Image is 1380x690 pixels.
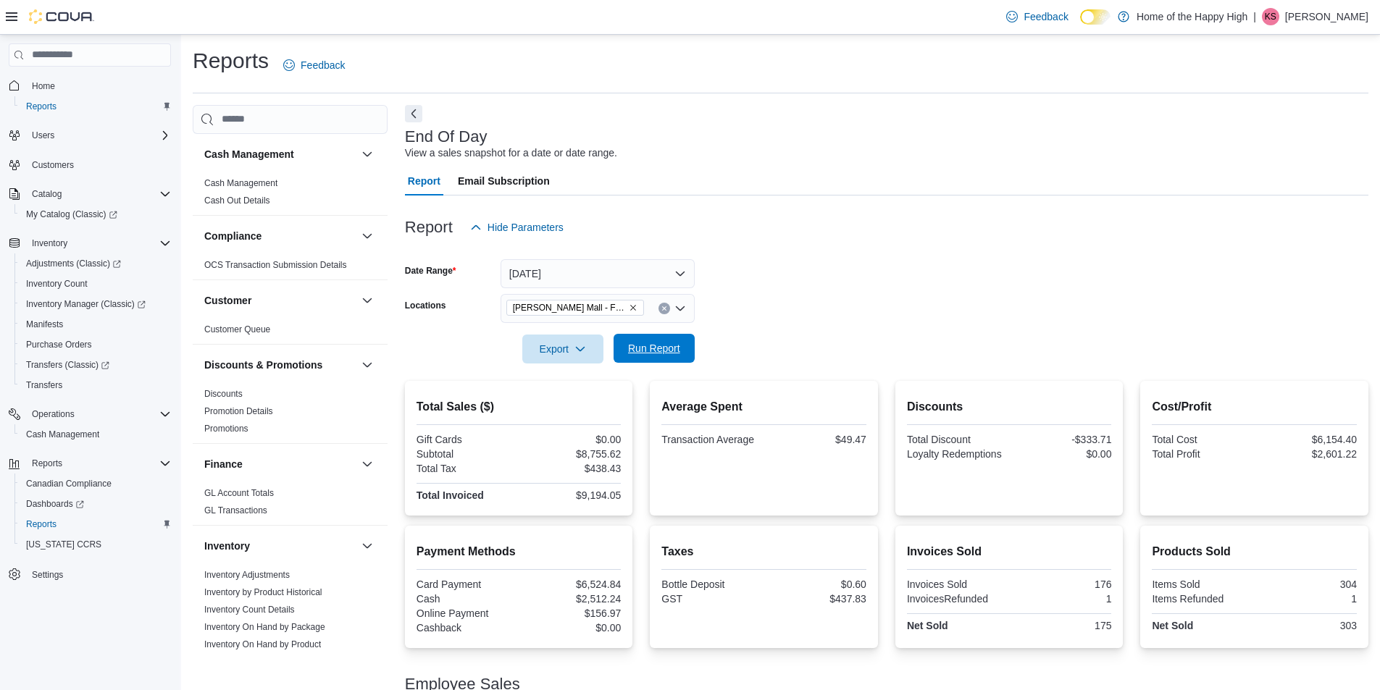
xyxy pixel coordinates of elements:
span: Inventory Count [20,275,171,293]
button: Users [26,127,60,144]
span: Export [531,335,595,363]
a: Manifests [20,316,69,333]
h3: Compliance [204,229,262,243]
strong: Net Sold [1152,620,1193,631]
span: Reports [20,98,171,115]
a: Inventory Adjustments [204,570,290,580]
span: My Catalog (Classic) [26,209,117,220]
div: Transaction Average [661,434,761,445]
a: Reports [20,98,62,115]
a: Inventory by Product Historical [204,587,322,597]
a: Dashboards [14,494,177,514]
span: Cash Management [26,429,99,440]
a: Inventory On Hand by Package [204,622,325,632]
div: Invoices Sold [907,578,1006,590]
a: Purchase Orders [20,336,98,353]
div: Online Payment [417,607,516,619]
div: Total Profit [1152,448,1251,460]
a: Transfers [20,376,68,394]
input: Dark Mode [1080,9,1111,25]
span: Adjustments (Classic) [20,255,171,272]
div: Kaysi Strome [1262,8,1279,25]
span: Home [26,77,171,95]
span: Transfers [20,376,171,394]
h2: Average Spent [661,398,866,416]
span: Reports [20,516,171,533]
a: Cash Out Details [204,195,270,206]
span: Cash Management [20,426,171,443]
button: Remove Stettler - Stettler Mall - Fire & Flower from selection in this group [629,303,637,312]
button: Open list of options [674,303,686,314]
span: Users [32,130,54,141]
span: Users [26,127,171,144]
h2: Total Sales ($) [417,398,622,416]
span: Washington CCRS [20,536,171,553]
div: $0.00 [522,622,621,634]
span: Manifests [20,316,171,333]
span: Reports [26,518,57,530]
h2: Cost/Profit [1152,398,1357,416]
span: Catalog [26,185,171,203]
div: Items Refunded [1152,593,1251,605]
button: Catalog [26,185,67,203]
button: Transfers [14,375,177,395]
button: Run Report [614,334,695,363]
a: Discounts [204,389,243,399]
a: Adjustments (Classic) [14,253,177,274]
a: GL Transactions [204,505,267,516]
div: Customer [193,321,388,344]
span: Operations [32,408,75,420]
h3: End Of Day [405,128,488,146]
span: Purchase Orders [26,339,92,350]
button: Hide Parameters [464,213,569,242]
button: Compliance [204,229,356,243]
button: Cash Management [204,147,356,161]
span: Email Subscription [458,167,550,195]
h2: Taxes [661,543,866,560]
a: Feedback [1000,2,1074,31]
span: Transfers (Classic) [20,356,171,374]
a: Promotions [204,424,248,434]
button: Customers [3,154,177,175]
button: Finance [204,457,356,471]
div: Card Payment [417,578,516,590]
span: OCS Transaction Submission Details [204,259,347,271]
strong: Net Sold [907,620,948,631]
span: Inventory Manager (Classic) [26,298,146,310]
button: Export [522,335,603,363]
span: Inventory [32,237,67,249]
a: Home [26,77,61,95]
a: GL Account Totals [204,488,274,498]
span: Dashboards [26,498,84,510]
div: Cash [417,593,516,605]
h3: Inventory [204,539,250,553]
a: Feedback [277,51,351,80]
span: Adjustments (Classic) [26,258,121,269]
a: Cash Management [204,178,277,188]
a: [US_STATE] CCRS [20,536,107,553]
button: Operations [3,404,177,424]
img: Cova [29,9,94,24]
span: Customers [32,159,74,171]
button: Catalog [3,184,177,204]
button: [DATE] [501,259,695,288]
div: $6,154.40 [1258,434,1357,445]
span: Dashboards [20,495,171,513]
div: InvoicesRefunded [907,593,1006,605]
button: Canadian Compliance [14,474,177,494]
span: [US_STATE] CCRS [26,539,101,550]
button: Next [405,105,422,122]
span: Stettler - Stettler Mall - Fire & Flower [506,300,644,316]
button: Customer [204,293,356,308]
div: $437.83 [767,593,866,605]
div: Total Cost [1152,434,1251,445]
div: $0.60 [767,578,866,590]
a: Customers [26,156,80,174]
span: Reports [32,458,62,469]
span: KS [1265,8,1276,25]
button: Home [3,75,177,96]
div: $0.00 [522,434,621,445]
button: Finance [359,455,376,473]
span: Manifests [26,319,63,330]
a: Promotion Details [204,406,273,416]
